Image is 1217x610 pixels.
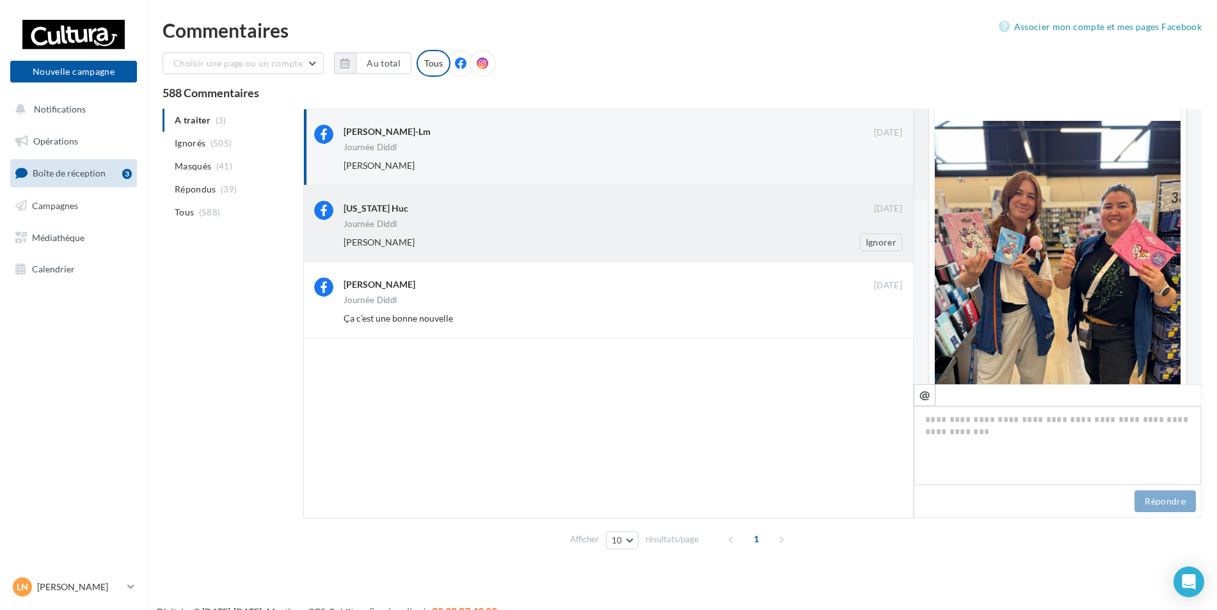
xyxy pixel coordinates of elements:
span: 10 [612,535,623,545]
div: Journée Diddl [344,220,397,228]
div: 3 [122,169,132,179]
div: Journée Diddl [344,143,397,152]
p: [PERSON_NAME] [37,581,122,593]
button: @ [914,384,935,406]
a: Calendrier [8,256,139,283]
span: Opérations [33,136,78,146]
span: (39) [221,184,237,194]
a: Ln [PERSON_NAME] [10,575,137,599]
button: Répondre [1134,490,1196,512]
button: Nouvelle campagne [10,61,137,82]
span: Campagnes [32,200,78,211]
span: Calendrier [32,263,75,274]
div: [PERSON_NAME]-Lm [344,125,431,138]
button: 10 [606,531,639,549]
span: Ln [17,581,28,593]
span: Masqués [175,160,211,173]
span: (505) [211,138,232,148]
div: Tous [417,50,450,77]
button: Ignorer [860,233,902,251]
div: Journée Diddl [344,296,397,304]
span: [DATE] [874,127,902,139]
span: Médiathèque [32,231,84,242]
span: Ignorés [175,137,205,150]
a: Médiathèque [8,224,139,251]
span: résultats/page [646,533,699,545]
span: Répondus [175,183,216,196]
span: [PERSON_NAME] [344,237,415,247]
span: (41) [216,161,232,171]
span: [DATE] [874,203,902,215]
button: Au total [356,52,411,74]
a: Opérations [8,128,139,155]
button: Au total [334,52,411,74]
span: [DATE] [874,280,902,292]
div: Open Intercom Messenger [1173,567,1204,597]
a: Boîte de réception3 [8,159,139,187]
span: Notifications [34,104,86,114]
span: Choisir une page ou un compte [173,58,303,68]
span: Ça c’est une bonne nouvelle [344,313,453,324]
i: @ [919,389,930,400]
span: Tous [175,206,194,219]
span: 1 [746,529,767,549]
div: [PERSON_NAME] [344,278,415,291]
span: Afficher [570,533,599,545]
div: [US_STATE] Huc [344,202,408,215]
a: Associer mon compte et mes pages Facebook [999,19,1202,35]
button: Choisir une page ou un compte [163,52,324,74]
a: Campagnes [8,192,139,219]
button: Notifications [8,96,134,123]
div: 588 Commentaires [163,87,1202,98]
span: Boîte de réception [33,168,106,178]
span: [PERSON_NAME] [344,160,415,171]
div: Commentaires [163,20,1202,40]
span: (588) [199,207,221,217]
